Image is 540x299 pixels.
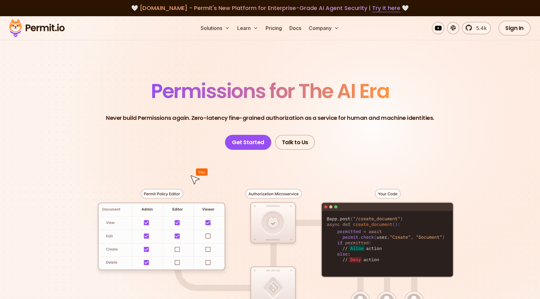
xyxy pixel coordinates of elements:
[198,22,232,34] button: Solutions
[106,114,434,122] p: Never build Permissions again. Zero-latency fine-grained authorization as a service for human and...
[498,21,531,36] a: Sign In
[306,22,342,34] button: Company
[462,22,491,34] a: 5.4k
[151,77,389,105] span: Permissions for The AI Era
[235,22,261,34] button: Learn
[140,4,400,12] span: [DOMAIN_NAME] - Permit's New Platform for Enterprise-Grade AI Agent Security |
[6,17,67,39] img: Permit logo
[372,4,400,12] a: Try it here
[472,24,487,32] span: 5.4k
[275,135,315,150] a: Talk to Us
[263,22,284,34] a: Pricing
[15,4,525,12] div: 🤍 🤍
[225,135,271,150] a: Get Started
[287,22,304,34] a: Docs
